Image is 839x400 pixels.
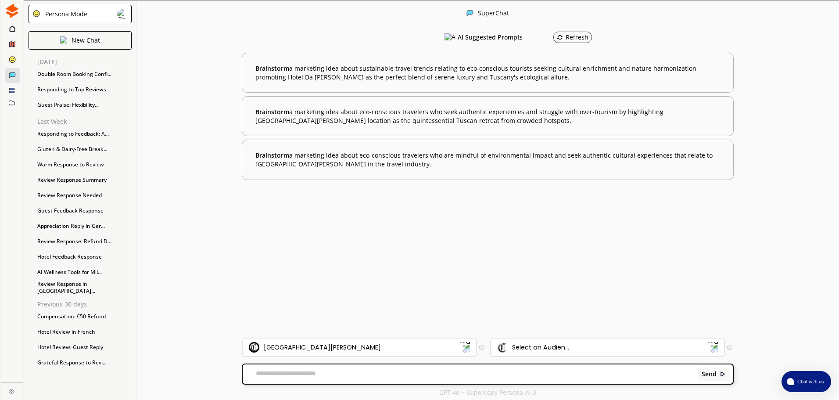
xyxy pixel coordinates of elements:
div: Guest Praise: Flexibility... [33,98,136,112]
div: Appreciation Reply in Ger... [33,220,136,233]
div: Compensation: €50 Refund [33,310,136,323]
img: Close [720,371,726,377]
img: Close [9,389,14,394]
p: New Chat [72,37,100,44]
div: Review Response Summary [33,173,136,187]
div: Guest Feedback Response [33,204,136,217]
img: Close [60,36,67,43]
div: SuperChat [478,10,509,18]
div: Review Response: Refund D... [33,235,136,248]
p: GPT 4o + Supercopy Persona-AI 3 [439,389,536,396]
img: AI Suggested Prompts [445,33,455,41]
div: Responding to Feedback: A... [33,127,136,141]
div: Refresh [557,34,588,41]
img: Close [117,9,128,19]
button: atlas-launcher [782,371,831,392]
div: French Review Response [33,371,136,385]
p: Last Week [37,118,136,125]
div: Hotel Review: Guest Reply [33,341,136,354]
p: [DATE] [37,58,136,65]
div: AI Wellness Tools for Mil... [33,266,136,279]
div: Persona Mode [42,11,87,18]
span: Brainstorm [255,64,289,72]
div: Grateful Response to Revi... [33,356,136,369]
b: a marketing idea about eco-conscious travelers who are mindful of environmental impact and seek a... [255,151,720,168]
div: Select an Audien... [512,344,569,351]
img: Dropdown Icon [707,342,718,353]
div: Hotel Review in French [33,325,136,339]
b: a marketing idea about sustainable travel trends relating to eco-conscious tourists seeking cultu... [255,64,720,81]
img: Tooltip Icon [727,345,732,350]
div: Review Response in [GEOGRAPHIC_DATA]... [33,281,136,294]
p: Previous 30 days [37,301,136,308]
a: Close [1,382,23,398]
div: Responding to Top Reviews [33,83,136,96]
img: Tooltip Icon [479,345,484,350]
div: [GEOGRAPHIC_DATA][PERSON_NAME] [264,344,381,351]
div: Hotel Feedback Response [33,250,136,263]
img: Refresh [557,34,563,40]
img: Close [32,10,40,18]
b: Send [702,371,717,378]
span: Chat with us [794,378,826,385]
img: Brand Icon [249,342,259,353]
img: Dropdown Icon [459,342,470,353]
img: Close [5,4,19,18]
h3: AI Suggested Prompts [458,31,523,44]
div: Review Response Needed [33,189,136,202]
div: Warm Response to Review [33,158,136,171]
div: Double Room Booking Confi... [33,68,136,81]
div: Gluten & Dairy-Free Break... [33,143,136,156]
img: Close [466,10,473,17]
img: Audience Icon [497,342,508,353]
span: Brainstorm [255,151,289,159]
span: Brainstorm [255,108,289,116]
b: a marketing idea about eco-conscious travelers who seek authentic experiences and struggle with o... [255,108,720,125]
